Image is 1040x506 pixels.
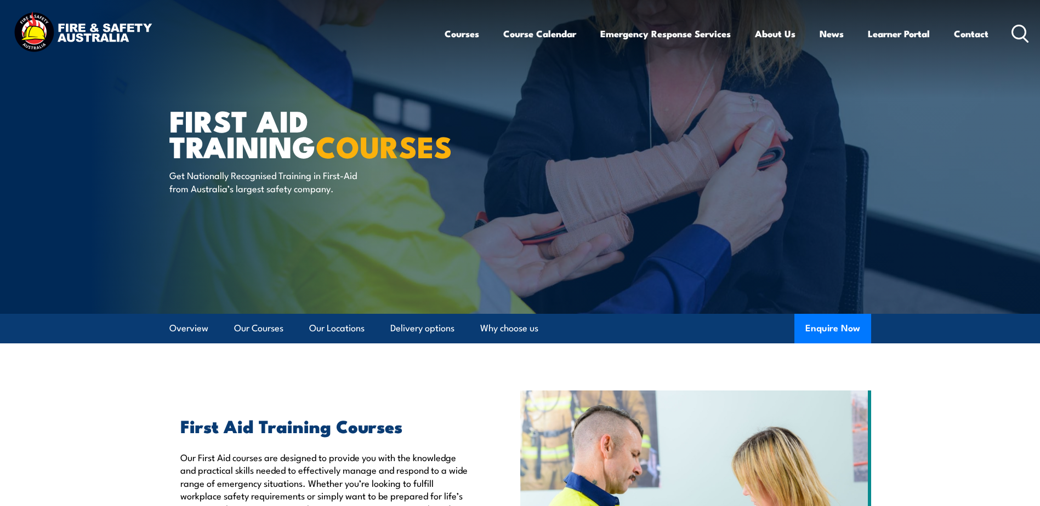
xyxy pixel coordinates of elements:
[390,314,454,343] a: Delivery options
[316,123,452,168] strong: COURSES
[600,19,731,48] a: Emergency Response Services
[503,19,576,48] a: Course Calendar
[169,169,370,194] p: Get Nationally Recognised Training in First-Aid from Australia’s largest safety company.
[445,19,479,48] a: Courses
[954,19,988,48] a: Contact
[820,19,844,48] a: News
[755,19,795,48] a: About Us
[480,314,538,343] a: Why choose us
[169,107,440,158] h1: First Aid Training
[169,314,208,343] a: Overview
[234,314,283,343] a: Our Courses
[868,19,930,48] a: Learner Portal
[794,314,871,343] button: Enquire Now
[309,314,365,343] a: Our Locations
[180,418,470,433] h2: First Aid Training Courses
